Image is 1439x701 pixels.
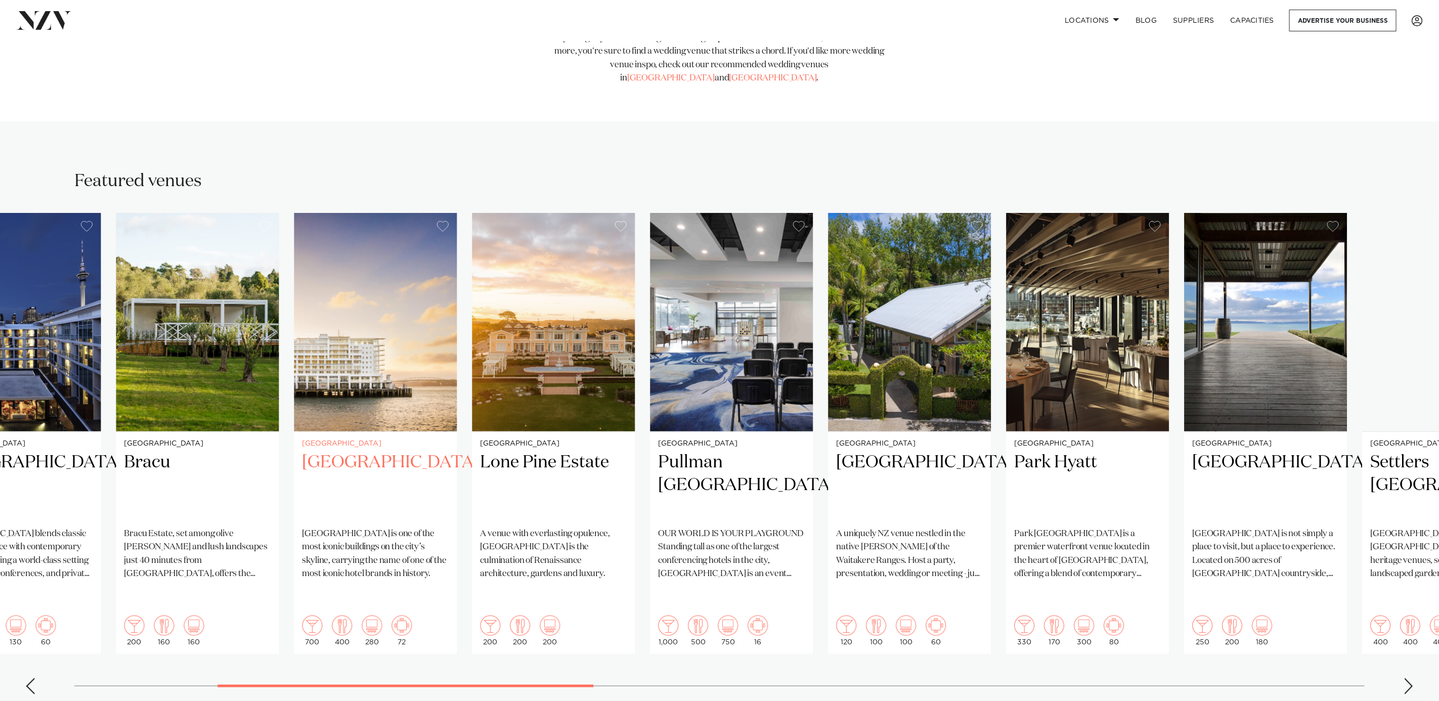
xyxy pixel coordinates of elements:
[659,528,805,581] p: OUR WORLD IS YOUR PLAYGROUND Standing tall as one of the largest conferencing hotels in the city,...
[650,213,813,654] a: [GEOGRAPHIC_DATA] Pullman [GEOGRAPHIC_DATA] OUR WORLD IS YOUR PLAYGROUND Standing tall as one of ...
[540,616,560,636] img: theatre.png
[1165,10,1222,31] a: SUPPLIERS
[362,616,382,646] div: 280
[124,616,145,636] img: cocktail.png
[1193,440,1339,448] small: [GEOGRAPHIC_DATA]
[1127,10,1165,31] a: BLOG
[1104,616,1124,646] div: 80
[659,616,679,646] div: 1,000
[896,616,917,646] div: 100
[896,616,917,636] img: theatre.png
[659,616,679,636] img: cocktail.png
[1185,213,1347,654] a: [GEOGRAPHIC_DATA] [GEOGRAPHIC_DATA] [GEOGRAPHIC_DATA] is not simply a place to visit, but a place...
[481,528,627,581] p: A venue with everlasting opulence, [GEOGRAPHIC_DATA] is the culmination of Renaissance architectu...
[36,616,56,636] img: meeting.png
[718,616,738,646] div: 750
[36,616,56,646] div: 60
[828,213,991,654] swiper-slide: 8 / 25
[627,74,715,82] a: [GEOGRAPHIC_DATA]
[184,616,204,646] div: 160
[6,616,26,646] div: 130
[1015,528,1161,581] p: Park [GEOGRAPHIC_DATA] is a premier waterfront venue located in the heart of [GEOGRAPHIC_DATA], o...
[124,616,145,646] div: 200
[837,528,983,581] p: A uniquely NZ venue nestled in the native [PERSON_NAME] of the Waitakere Ranges. Host a party, pr...
[1057,10,1127,31] a: Locations
[1371,616,1391,646] div: 400
[481,440,627,448] small: [GEOGRAPHIC_DATA]
[866,616,887,636] img: dining.png
[302,451,449,519] h2: [GEOGRAPHIC_DATA]
[302,440,449,448] small: [GEOGRAPHIC_DATA]
[392,616,412,636] img: meeting.png
[1015,616,1035,646] div: 330
[184,616,204,636] img: theatre.png
[1401,616,1421,636] img: dining.png
[718,616,738,636] img: theatre.png
[74,170,202,193] h2: Featured venues
[1007,213,1169,654] swiper-slide: 9 / 25
[294,213,457,654] a: [GEOGRAPHIC_DATA] [GEOGRAPHIC_DATA] [GEOGRAPHIC_DATA] is one of the most iconic buildings on the ...
[1104,616,1124,636] img: meeting.png
[6,616,26,636] img: theatre.png
[1252,616,1273,646] div: 180
[1371,616,1391,636] img: cocktail.png
[510,616,531,636] img: dining.png
[302,616,323,636] img: cocktail.png
[828,213,991,654] a: [GEOGRAPHIC_DATA] [GEOGRAPHIC_DATA] A uniquely NZ venue nestled in the native [PERSON_NAME] of th...
[362,616,382,636] img: theatre.png
[1015,451,1161,519] h2: Park Hyatt
[332,616,353,646] div: 400
[472,213,635,654] a: [GEOGRAPHIC_DATA] Lone Pine Estate A venue with everlasting opulence, [GEOGRAPHIC_DATA] is the cu...
[1074,616,1095,636] img: theatre.png
[926,616,946,636] img: meeting.png
[837,616,857,636] img: cocktail.png
[481,616,501,636] img: cocktail.png
[659,440,805,448] small: [GEOGRAPHIC_DATA]
[1289,10,1397,31] a: Advertise your business
[302,528,449,581] p: [GEOGRAPHIC_DATA] is one of the most iconic buildings on the city’s skyline, carrying the name of...
[837,440,983,448] small: [GEOGRAPHIC_DATA]
[1015,616,1035,636] img: cocktail.png
[1401,616,1421,646] div: 400
[866,616,887,646] div: 100
[124,451,271,519] h2: Bracu
[124,528,271,581] p: Bracu Estate, set among olive [PERSON_NAME] and lush landscapes just 40 minutes from [GEOGRAPHIC_...
[1223,616,1243,646] div: 200
[1044,616,1065,636] img: dining.png
[1252,616,1273,636] img: theatre.png
[1074,616,1095,646] div: 300
[392,616,412,646] div: 72
[1193,616,1213,636] img: cocktail.png
[1015,440,1161,448] small: [GEOGRAPHIC_DATA]
[1193,528,1339,581] p: [GEOGRAPHIC_DATA] is not simply a place to visit, but a place to experience. Located on 500 acres...
[540,616,560,646] div: 200
[116,213,279,654] swiper-slide: 4 / 25
[472,213,635,654] swiper-slide: 6 / 25
[837,616,857,646] div: 120
[650,213,813,654] swiper-slide: 7 / 25
[481,616,501,646] div: 200
[1223,616,1243,636] img: dining.png
[688,616,709,636] img: dining.png
[1044,616,1065,646] div: 170
[124,440,271,448] small: [GEOGRAPHIC_DATA]
[332,616,353,636] img: dining.png
[302,616,323,646] div: 700
[116,213,279,654] a: [GEOGRAPHIC_DATA] Bracu Bracu Estate, set among olive [PERSON_NAME] and lush landscapes just 40 m...
[510,616,531,646] div: 200
[1193,616,1213,646] div: 250
[659,451,805,519] h2: Pullman [GEOGRAPHIC_DATA]
[481,451,627,519] h2: Lone Pine Estate
[294,213,457,654] swiper-slide: 5 / 25
[1185,213,1347,654] swiper-slide: 10 / 25
[154,616,175,646] div: 160
[1193,451,1339,519] h2: [GEOGRAPHIC_DATA]
[748,616,768,636] img: meeting.png
[837,451,983,519] h2: [GEOGRAPHIC_DATA]
[729,74,817,82] a: [GEOGRAPHIC_DATA]
[1007,213,1169,654] a: [GEOGRAPHIC_DATA] Park Hyatt Park [GEOGRAPHIC_DATA] is a premier waterfront venue located in the ...
[154,616,175,636] img: dining.png
[1223,10,1283,31] a: Capacities
[748,616,768,646] div: 16
[688,616,709,646] div: 500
